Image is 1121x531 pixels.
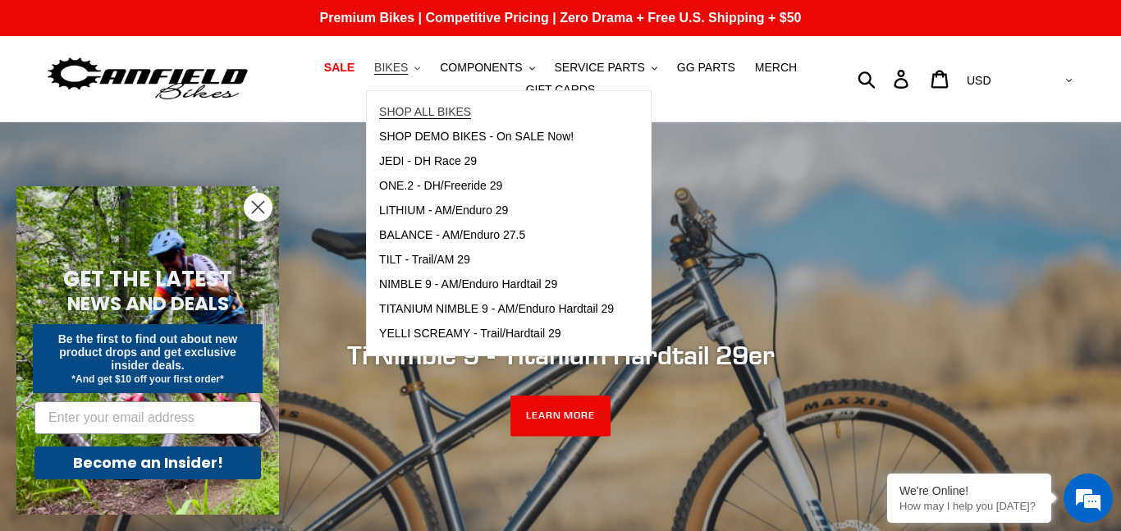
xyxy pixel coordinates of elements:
span: *And get $10 off your first order* [71,373,223,385]
span: NIMBLE 9 - AM/Enduro Hardtail 29 [379,277,557,291]
a: JEDI - DH Race 29 [367,149,626,174]
a: ONE.2 - DH/Freeride 29 [367,174,626,199]
span: MERCH [755,61,797,75]
span: Be the first to find out about new product drops and get exclusive insider deals. [58,332,238,372]
span: ONE.2 - DH/Freeride 29 [379,179,502,193]
button: SERVICE PARTS [546,57,665,79]
span: BALANCE - AM/Enduro 27.5 [379,228,525,242]
a: LITHIUM - AM/Enduro 29 [367,199,626,223]
span: SALE [324,61,355,75]
span: BIKES [374,61,408,75]
span: JEDI - DH Race 29 [379,154,477,168]
a: TILT - Trail/AM 29 [367,248,626,272]
a: YELLI SCREAMY - Trail/Hardtail 29 [367,322,626,346]
span: YELLI SCREAMY - Trail/Hardtail 29 [379,327,561,341]
a: MERCH [747,57,805,79]
p: How may I help you today? [899,500,1039,512]
a: TITANIUM NIMBLE 9 - AM/Enduro Hardtail 29 [367,297,626,322]
input: Enter your email address [34,401,261,434]
span: TITANIUM NIMBLE 9 - AM/Enduro Hardtail 29 [379,302,614,316]
a: GIFT CARDS [518,79,604,101]
img: Canfield Bikes [45,53,250,105]
button: BIKES [366,57,428,79]
span: TILT - Trail/AM 29 [379,253,470,267]
button: COMPONENTS [432,57,542,79]
a: SHOP DEMO BIKES - On SALE Now! [367,125,626,149]
a: GG PARTS [669,57,744,79]
span: GET THE LATEST [63,264,232,294]
span: NEWS AND DEALS [67,291,229,317]
span: GG PARTS [677,61,735,75]
h2: Ti Nimble 9 - Titanium Hardtail 29er [113,339,1008,370]
a: SHOP ALL BIKES [367,100,626,125]
a: BALANCE - AM/Enduro 27.5 [367,223,626,248]
a: LEARN MORE [510,396,611,437]
button: Become an Insider! [34,446,261,479]
span: SERVICE PARTS [554,61,644,75]
span: SHOP ALL BIKES [379,105,471,119]
a: NIMBLE 9 - AM/Enduro Hardtail 29 [367,272,626,297]
span: LITHIUM - AM/Enduro 29 [379,204,508,217]
span: COMPONENTS [440,61,522,75]
span: GIFT CARDS [526,83,596,97]
span: SHOP DEMO BIKES - On SALE Now! [379,130,574,144]
div: We're Online! [899,484,1039,497]
a: SALE [316,57,363,79]
button: Close dialog [244,193,272,222]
